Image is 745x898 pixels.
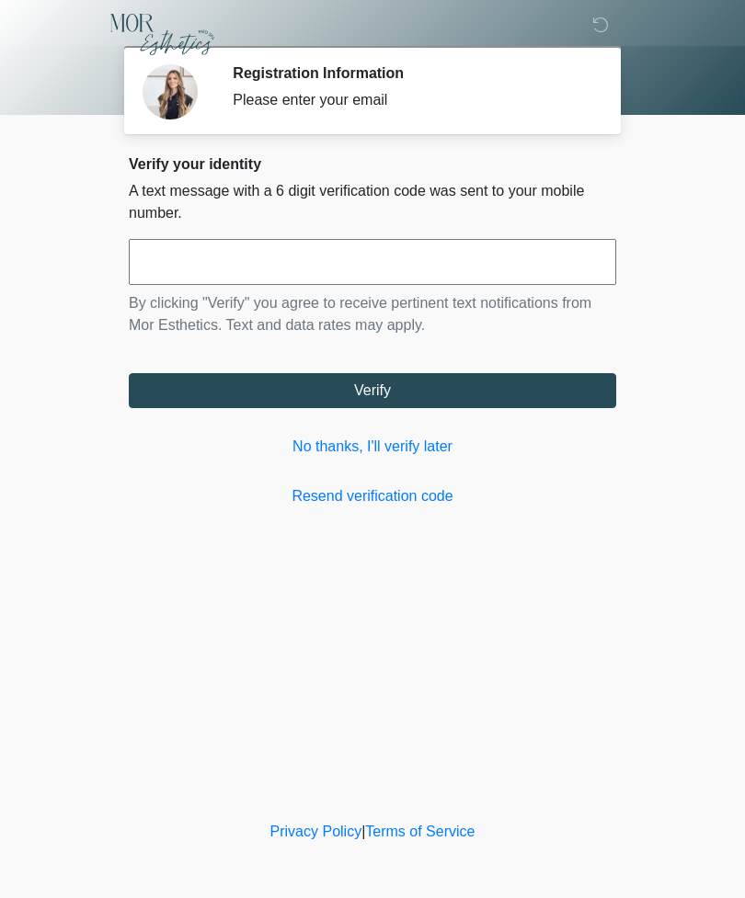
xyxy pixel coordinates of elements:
[129,436,616,458] a: No thanks, I'll verify later
[129,292,616,336] p: By clicking "Verify" you agree to receive pertinent text notifications from Mor Esthetics. Text a...
[233,64,589,82] h2: Registration Information
[129,485,616,507] a: Resend verification code
[110,14,214,55] img: Mor Esthetics Logo
[129,373,616,408] button: Verify
[361,824,365,839] a: |
[143,64,198,119] img: Agent Avatar
[129,155,616,173] h2: Verify your identity
[270,824,362,839] a: Privacy Policy
[233,89,589,111] div: Please enter your email
[129,180,616,224] p: A text message with a 6 digit verification code was sent to your mobile number.
[365,824,475,839] a: Terms of Service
